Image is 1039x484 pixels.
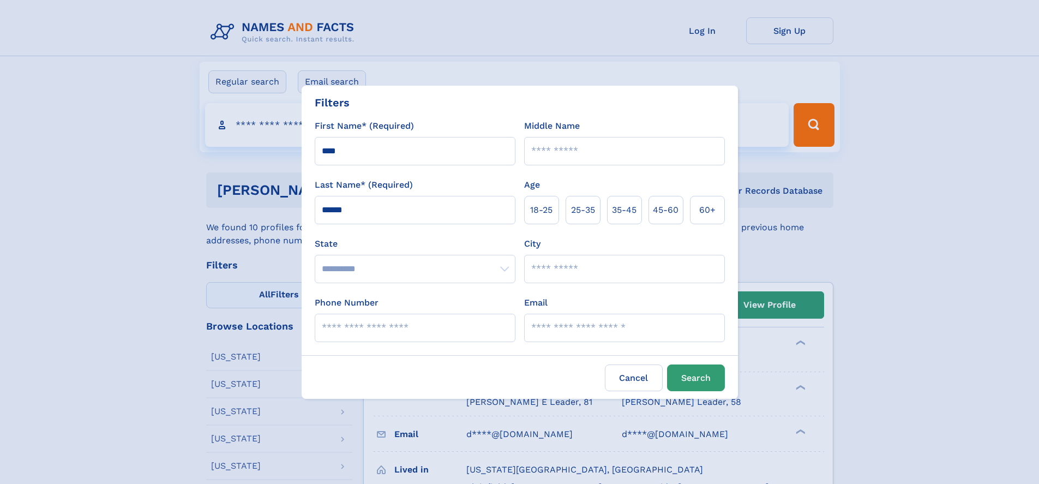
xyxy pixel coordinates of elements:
[605,365,663,391] label: Cancel
[315,237,515,250] label: State
[315,296,379,309] label: Phone Number
[524,119,580,133] label: Middle Name
[699,204,716,217] span: 60+
[530,204,552,217] span: 18‑25
[315,119,414,133] label: First Name* (Required)
[653,204,678,217] span: 45‑60
[315,178,413,192] label: Last Name* (Required)
[524,237,540,250] label: City
[612,204,636,217] span: 35‑45
[667,365,725,391] button: Search
[315,94,350,111] div: Filters
[571,204,595,217] span: 25‑35
[524,296,548,309] label: Email
[524,178,540,192] label: Age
